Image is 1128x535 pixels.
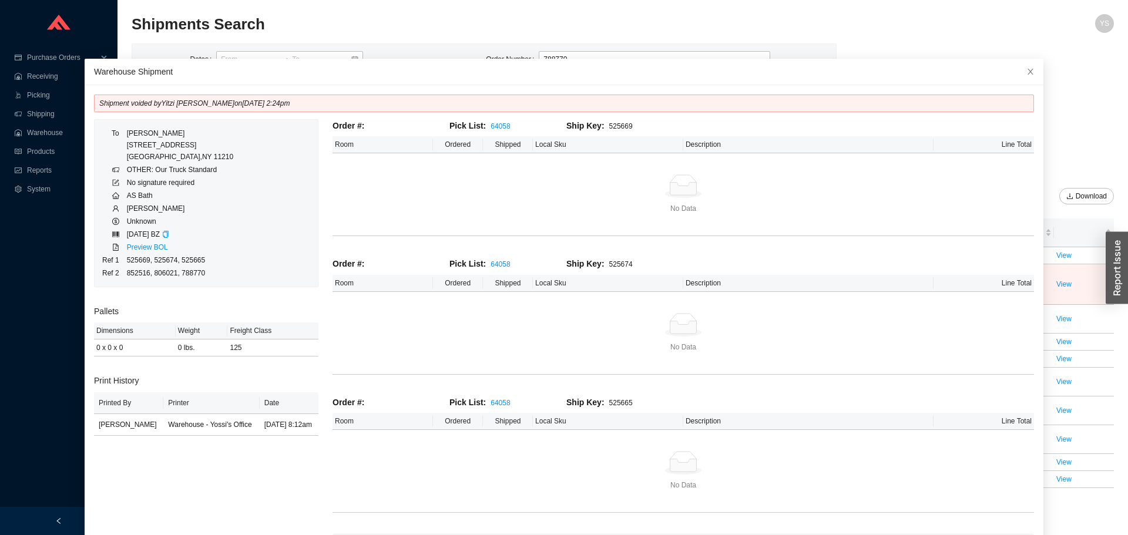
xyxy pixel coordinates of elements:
span: download [1066,193,1073,201]
span: Pick List: [449,259,486,268]
div: Warehouse Shipment [94,65,1034,78]
th: Ordered [433,413,483,430]
th: undefined sortable [1054,218,1114,247]
th: Room [333,275,433,292]
td: No signature required [126,176,234,189]
td: [PERSON_NAME] [126,202,234,215]
span: Ship Key: [566,398,605,407]
td: 0 lbs. [176,339,228,356]
a: View [1056,458,1072,466]
span: setting [14,186,22,193]
span: home [112,192,119,199]
button: downloadDownload [1059,188,1114,204]
span: Pick List: [449,121,486,130]
td: 525669, 525674, 525665 [126,254,234,267]
th: Freight Class [227,322,318,339]
a: View [1056,280,1072,288]
th: Line Total [934,275,1034,292]
span: user [112,205,119,212]
td: [DATE] 8:12am [260,414,318,436]
h3: Pallets [94,305,318,318]
th: Description [683,136,934,153]
span: [DATE] BZ [127,230,160,238]
td: 125 [227,339,318,356]
th: Date [260,392,318,414]
span: close [1026,68,1035,76]
span: file-pdf [112,244,119,251]
td: 0 x 0 x 0 [94,339,176,356]
td: To [102,127,126,163]
span: Order #: [333,121,364,130]
span: fund [14,167,22,174]
span: barcode [112,231,119,238]
div: 525674 [566,257,683,271]
th: Printed By [94,392,163,414]
span: Warehouse [27,123,98,142]
th: Ordered [433,275,483,292]
span: credit-card [14,54,22,61]
td: OTHER: Our Truck Standard [126,163,234,176]
label: Order Number [486,51,539,68]
a: View [1056,251,1072,260]
a: 64058 [491,122,510,130]
span: copy [162,231,169,238]
a: View [1056,475,1072,483]
span: Purchase Orders [27,48,98,67]
input: To [292,53,350,65]
td: Unknown [126,215,234,228]
button: Close [1018,59,1043,85]
span: Reports [27,161,98,180]
th: Description [683,413,934,430]
span: form [112,179,119,186]
span: Shipping [27,105,98,123]
span: System [27,180,98,198]
a: View [1056,355,1072,363]
span: Pick List: [449,398,486,407]
a: Preview BOL [127,243,168,251]
div: 525669 [566,119,683,133]
a: View [1056,338,1072,346]
td: Ref 2 [102,267,126,280]
span: Order #: [333,259,364,268]
div: No Data [335,341,1032,353]
div: 525665 [566,396,683,409]
span: YS [1100,14,1109,33]
td: [PERSON_NAME] [94,414,163,436]
span: to [281,55,290,63]
span: Picking [27,86,98,105]
th: Room [333,413,433,430]
td: Warehouse - Yossi's Office [163,414,259,436]
a: 64058 [491,260,510,268]
label: Dates [190,51,217,68]
th: Shipped [483,275,533,292]
th: Printer [163,392,259,414]
td: Ref 1 [102,254,126,267]
span: Ship Key: [566,259,605,268]
span: Receiving [27,67,98,86]
th: Line Total [934,413,1034,430]
th: Shipped [483,413,533,430]
span: Order #: [333,398,364,407]
td: AS Bath [126,189,234,202]
th: Dimensions [94,322,176,339]
a: 64058 [491,399,510,407]
h2: Shipments Search [132,14,868,35]
th: Description [683,275,934,292]
span: Download [1076,190,1107,202]
div: No Data [335,479,1032,491]
td: 852516, 806021, 788770 [126,267,234,280]
a: View [1056,315,1072,323]
th: Weight [176,322,228,339]
span: Products [27,142,98,161]
input: From [221,53,279,65]
th: Line Total [934,136,1034,153]
th: Local Sku [533,413,683,430]
th: Local Sku [533,136,683,153]
span: Ship Key: [566,121,605,130]
div: No Data [335,203,1032,214]
h3: Print History [94,374,318,388]
span: dollar [112,218,119,225]
span: read [14,148,22,155]
th: Local Sku [533,275,683,292]
div: Copy [162,228,169,240]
